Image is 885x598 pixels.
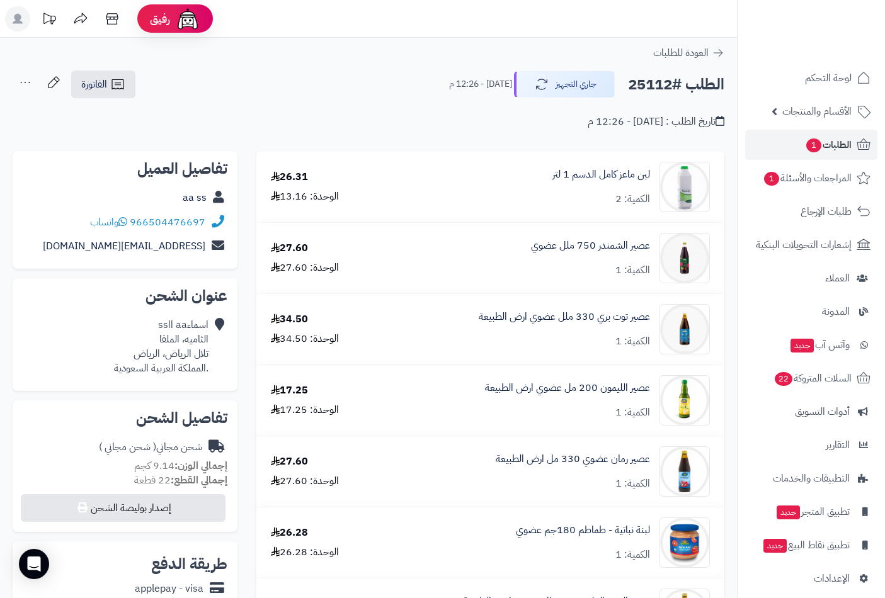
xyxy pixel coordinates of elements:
[806,138,822,153] span: 1
[449,78,512,91] small: [DATE] - 12:26 م
[615,405,650,420] div: الكمية: 1
[615,548,650,562] div: الكمية: 1
[745,430,877,460] a: التقارير
[745,397,877,427] a: أدوات التسويق
[745,563,877,594] a: الإعدادات
[826,436,850,454] span: التقارير
[271,526,308,540] div: 26.28
[183,190,207,205] a: aa ss
[135,582,203,596] div: applepay - visa
[615,192,650,206] div: الكمية: 2
[271,383,308,398] div: 17.25
[134,458,227,473] small: 9.14 كجم
[745,163,877,193] a: المراجعات والأسئلة1
[271,454,308,469] div: 27.60
[615,263,650,278] div: الكمية: 1
[43,239,205,254] a: [EMAIL_ADDRESS][DOMAIN_NAME]
[774,371,793,386] span: 22
[789,336,850,354] span: وآتس آب
[496,452,650,466] a: عصير رمان عضوي 330 مل ارض الطبيعة
[745,63,877,93] a: لوحة التحكم
[660,304,709,354] img: 1722779196-%D8%B9%D8%B5%D9%8A%D8%B1%20%D8%AA%D9%88%D8%AA%20%D8%A8%D8%B1%D9%8A%20%D8%A7%D8%B1%D8%B...
[114,318,208,375] div: اسماءaa ااss الثاميه، الملقا تلال الرياض، الرياض .المملكة العربية السعودية
[745,330,877,360] a: وآتس آبجديد
[23,410,227,426] h2: تفاصيل الشحن
[805,69,852,87] span: لوحة التحكم
[615,334,650,349] div: الكمية: 1
[485,381,650,395] a: عصير الليمون 200 مل عضوي ارض الطبيعة
[130,215,205,230] a: 966504476697
[150,11,170,26] span: رفيق
[90,215,127,230] a: واتساب
[151,556,227,572] h2: طريقة الدفع
[825,269,850,287] span: العملاء
[795,403,850,420] span: أدوات التسويق
[660,517,709,568] img: 709993309267-500x500-90x90.jpg
[773,470,850,487] span: التطبيقات والخدمات
[777,505,800,519] span: جديد
[99,440,202,454] div: شحن مجاني
[745,296,877,327] a: المدونة
[23,161,227,176] h2: تفاصيل العميل
[660,162,709,212] img: 1692789289-28-90x90.jpg
[33,6,65,35] a: تحديثات المنصة
[763,169,852,187] span: المراجعات والأسئلة
[271,261,339,275] div: الوحدة: 27.60
[71,71,135,98] a: الفاتورة
[479,310,650,324] a: عصير توت بري 330 ملل عضوي ارض الطبيعة
[271,312,308,327] div: 34.50
[756,236,852,254] span: إشعارات التحويلات البنكية
[814,570,850,587] span: الإعدادات
[775,503,850,521] span: تطبيق المتجر
[822,303,850,320] span: المدونة
[763,539,787,553] span: جديد
[171,473,227,488] strong: إجمالي القطع:
[615,477,650,491] div: الكمية: 1
[134,473,227,488] small: 22 قطعة
[745,230,877,260] a: إشعارات التحويلات البنكية
[271,474,339,488] div: الوحدة: 27.60
[514,71,615,98] button: جاري التجهيز
[23,288,227,303] h2: عنوان الشحن
[801,203,852,220] span: طلبات الإرجاع
[660,233,709,283] img: 1753974922-%D8%B9%D8%B5%D9%8A%D8%B1%20%D8%B4%D9%85%D9%86%D8%AF%D8%B1%20%D8%A7%D8%B1%D8%B6%20%D8%A...
[782,103,852,120] span: الأقسام والمنتجات
[19,549,49,579] div: Open Intercom Messenger
[653,45,709,60] span: العودة للطلبات
[805,136,852,154] span: الطلبات
[791,339,814,353] span: جديد
[745,497,877,527] a: تطبيق المتجرجديد
[799,20,873,46] img: logo-2.png
[745,463,877,494] a: التطبيقات والخدمات
[745,363,877,393] a: السلات المتروكة22
[745,530,877,560] a: تطبيق نقاط البيعجديد
[745,130,877,160] a: الطلبات1
[175,6,200,31] img: ai-face.png
[660,446,709,497] img: pomegranate-juice-1_8-90x90.jpg
[271,170,308,184] div: 26.31
[174,458,227,473] strong: إجمالي الوزن:
[762,536,850,554] span: تطبيق نقاط البيع
[21,494,226,522] button: إصدار بوليصة الشحن
[588,115,724,129] div: تاريخ الطلب : [DATE] - 12:26 م
[516,523,650,538] a: لبنة نباتية - طماطم 180جم عضوي
[774,370,852,387] span: السلات المتروكة
[271,189,339,204] div: الوحدة: 13.16
[531,239,650,253] a: عصير الشمندر 750 ملل عضوي
[745,196,877,227] a: طلبات الإرجاع
[99,439,156,454] span: ( شحن مجاني )
[271,332,339,346] div: الوحدة: 34.50
[653,45,724,60] a: العودة للطلبات
[763,171,780,186] span: 1
[81,77,107,92] span: الفاتورة
[271,241,308,256] div: 27.60
[552,167,650,182] a: لبن ماعز كامل الدسم 1 لتر
[660,375,709,426] img: Lemon-200ml-Front.jpg.320x400_q95_upscale-True-90x90.jpg
[271,403,339,417] div: الوحدة: 17.25
[271,545,339,560] div: الوحدة: 26.28
[745,263,877,293] a: العملاء
[628,72,724,98] h2: الطلب #25112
